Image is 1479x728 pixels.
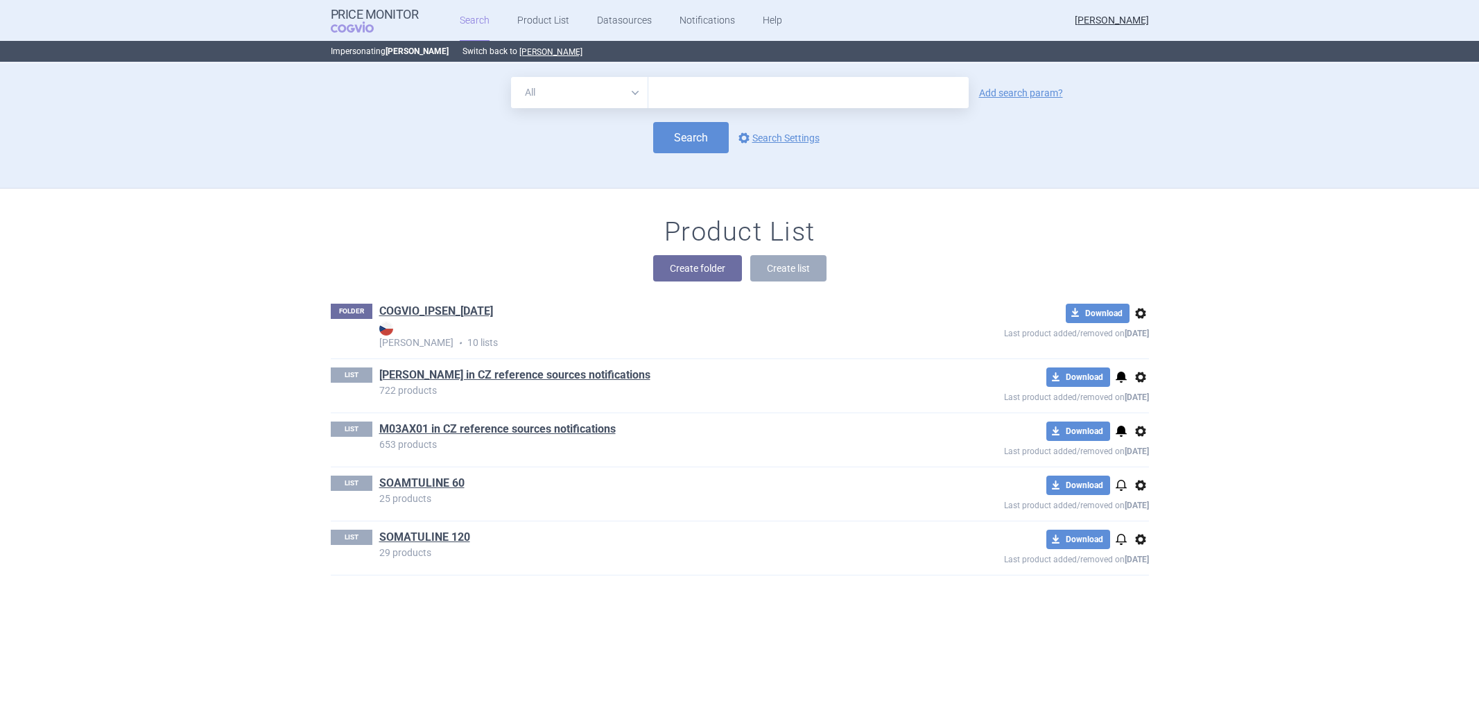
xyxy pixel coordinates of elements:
p: Last product added/removed on [903,323,1149,340]
p: 29 products [379,548,903,557]
span: COGVIO [331,21,393,33]
button: Download [1046,422,1110,441]
button: Download [1046,367,1110,387]
strong: [DATE] [1125,329,1149,338]
h1: Ipsen in CZ reference sources notifications [379,367,650,385]
button: Download [1046,476,1110,495]
strong: [PERSON_NAME] [386,46,449,56]
i: • [453,336,467,350]
button: Download [1066,304,1130,323]
p: Last product added/removed on [903,387,1149,404]
a: Search Settings [736,130,820,146]
p: Last product added/removed on [903,495,1149,512]
h1: SOMATULINE 120 [379,530,470,548]
button: Search [653,122,729,153]
a: SOMATULINE 120 [379,530,470,545]
a: M03AX01 in CZ reference sources notifications [379,422,616,437]
strong: [DATE] [1125,447,1149,456]
img: CZ [379,322,393,336]
strong: [DATE] [1125,501,1149,510]
p: 722 products [379,385,903,395]
a: SOAMTULINE 60 [379,476,465,491]
strong: [DATE] [1125,392,1149,402]
a: Add search param? [979,88,1063,98]
p: 25 products [379,494,903,503]
a: [PERSON_NAME] in CZ reference sources notifications [379,367,650,383]
h1: COGVIO_IPSEN_7.8.2025 [379,304,493,322]
p: LIST [331,530,372,545]
p: 653 products [379,440,903,449]
button: Create list [750,255,827,281]
h1: Product List [664,216,815,248]
button: Create folder [653,255,742,281]
strong: [PERSON_NAME] [379,322,903,348]
p: 10 lists [379,322,903,350]
p: LIST [331,422,372,437]
p: LIST [331,367,372,383]
p: Impersonating Switch back to [331,41,1149,62]
h1: M03AX01 in CZ reference sources notifications [379,422,616,440]
strong: Price Monitor [331,8,419,21]
button: Download [1046,530,1110,549]
p: LIST [331,476,372,491]
p: FOLDER [331,304,372,319]
a: COGVIO_IPSEN_[DATE] [379,304,493,319]
p: Last product added/removed on [903,549,1149,566]
strong: [DATE] [1125,555,1149,564]
button: [PERSON_NAME] [519,46,582,58]
h1: SOAMTULINE 60 [379,476,465,494]
p: Last product added/removed on [903,441,1149,458]
a: Price MonitorCOGVIO [331,8,419,34]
